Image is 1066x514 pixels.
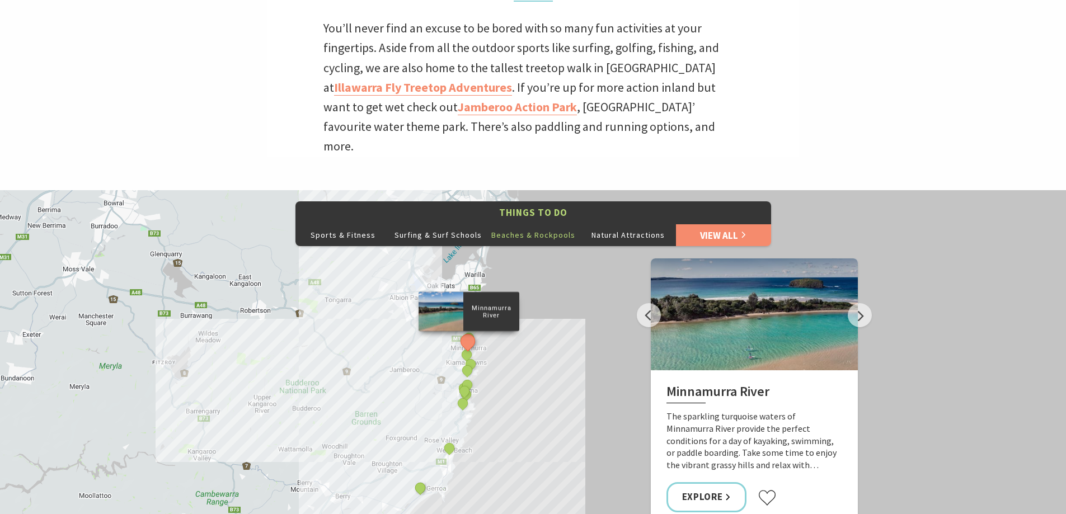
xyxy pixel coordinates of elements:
button: Previous [637,303,661,327]
button: See detail about Seven Mile Beach, Gerroa [413,480,428,495]
button: See detail about Werri Beach and Point, Gerringong [442,441,456,455]
a: Jamberoo Action Park [458,99,577,115]
button: See detail about Bombo Beach, Bombo [459,363,474,378]
button: Next [848,303,872,327]
button: See detail about Surf Beach, Kiama [457,384,471,398]
p: You’ll never find an excuse to be bored with so many fun activities at your fingertips. Aside fro... [323,18,743,156]
button: Beaches & Rockpools [486,224,581,246]
button: Click to favourite Minnamurra River [758,489,777,506]
button: See detail about Minnamurra River [457,331,478,351]
button: See detail about Jones Beach, Kiama Downs [459,347,473,361]
p: Minnamurra River [463,302,519,320]
button: See detail about Easts Beach, Kiama [455,396,469,411]
a: Explore [666,482,747,512]
button: Sports & Fitness [295,224,391,246]
h2: Minnamurra River [666,384,842,404]
a: View All [676,224,771,246]
p: The sparkling turquoise waters of Minnamurra River provide the perfect conditions for a day of ka... [666,411,842,471]
a: Illawarra Fly Treetop Adventures [334,79,512,96]
button: Natural Attractions [581,224,676,246]
button: Things To Do [295,201,771,224]
button: Surfing & Surf Schools [391,224,486,246]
